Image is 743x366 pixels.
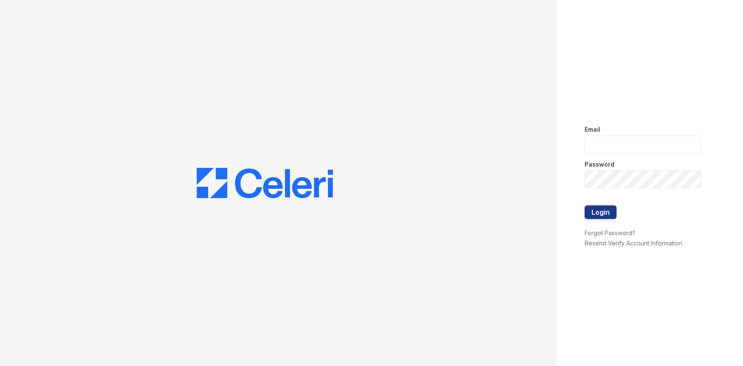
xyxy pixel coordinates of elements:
[585,125,600,134] label: Email
[585,160,614,169] label: Password
[585,229,635,236] a: Forgot Password?
[197,168,333,199] img: CE_Logo_Blue-a8612792a0a2168367f1c8372b55b34899dd931a85d93a1a3d3e32e68fde9ad4.png
[585,205,617,219] button: Login
[585,239,682,247] a: Resend Verify Account Information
